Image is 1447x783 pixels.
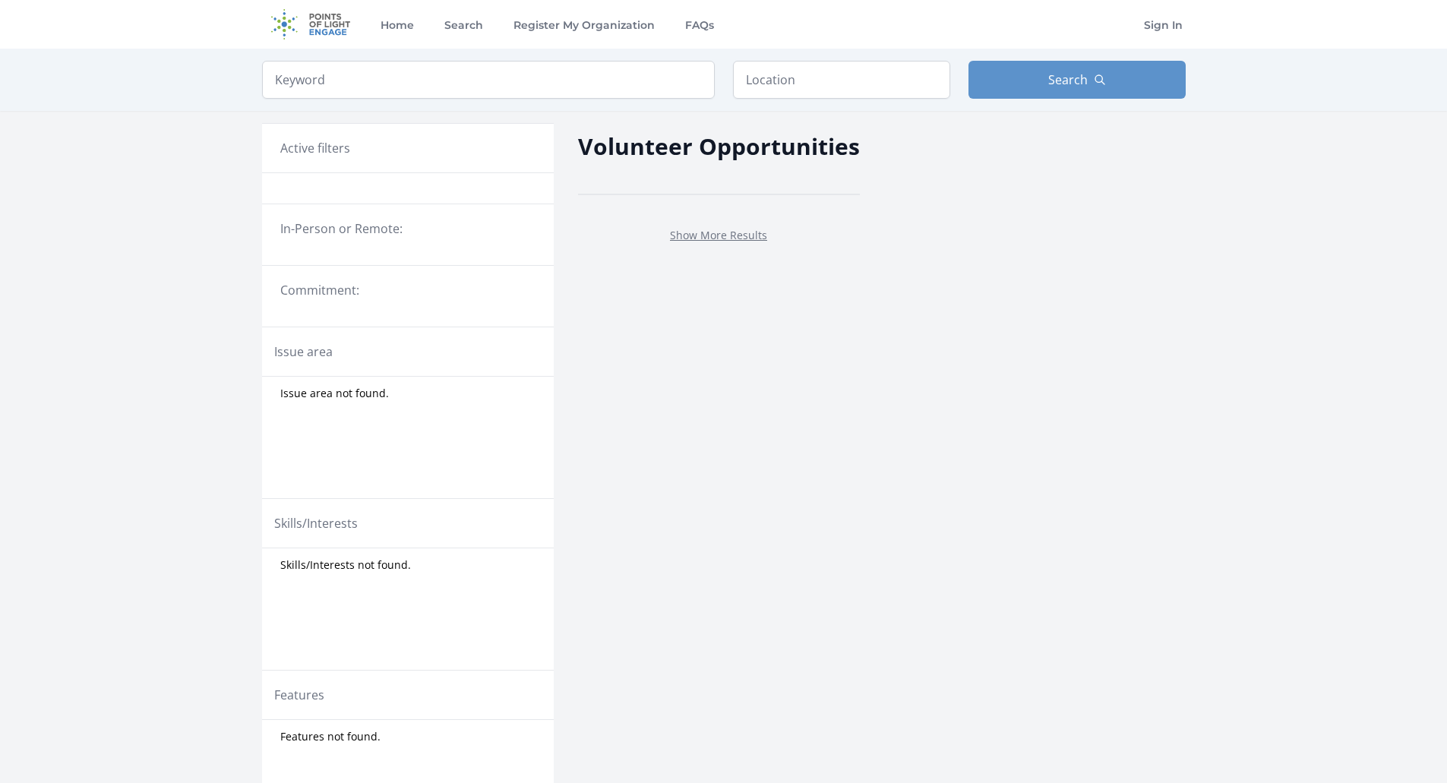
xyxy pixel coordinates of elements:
input: Location [733,61,950,99]
h2: Volunteer Opportunities [578,129,860,163]
h3: Active filters [280,139,350,157]
span: Search [1048,71,1088,89]
legend: Features [274,686,324,704]
legend: Commitment: [280,281,536,299]
legend: Issue area [274,343,333,361]
span: Issue area not found. [280,386,389,401]
button: Search [968,61,1186,99]
span: Features not found. [280,729,381,744]
input: Keyword [262,61,715,99]
span: Skills/Interests not found. [280,557,411,573]
legend: Skills/Interests [274,514,358,532]
legend: In-Person or Remote: [280,219,536,238]
a: Show More Results [670,228,767,242]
